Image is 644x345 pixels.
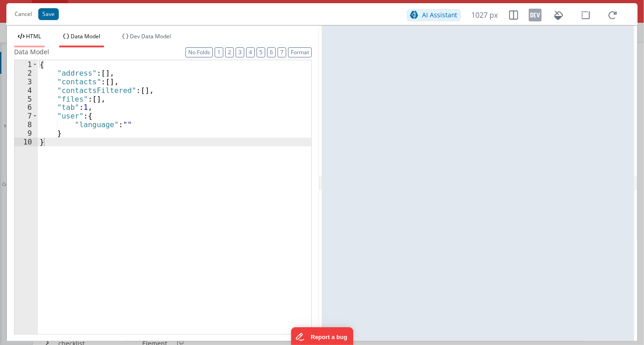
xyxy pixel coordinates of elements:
button: 7 [278,47,286,57]
span: Data Model [71,32,100,40]
span: AI Assistant [422,10,458,19]
span: 1027 px [472,10,498,21]
button: 5 [257,47,265,57]
div: 7 [15,112,38,120]
span: HTML [26,32,41,40]
button: 1 [215,47,223,57]
button: 6 [267,47,276,57]
div: 1 [15,60,38,69]
button: Cancel [10,8,36,21]
button: 2 [225,47,234,57]
div: 6 [15,103,38,112]
button: AI Assistant [407,9,461,21]
div: 5 [15,95,38,103]
div: 9 [15,129,38,138]
div: 8 [15,120,38,129]
div: 3 [15,77,38,86]
button: Save [38,8,59,20]
button: 4 [246,47,255,57]
div: 2 [15,69,38,77]
button: 3 [236,47,244,57]
div: 10 [15,138,38,146]
span: Dev Data Model [130,32,171,40]
div: 4 [15,86,38,95]
span: Data Model [14,47,49,57]
button: No Folds [185,47,213,57]
button: Format [288,47,312,57]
